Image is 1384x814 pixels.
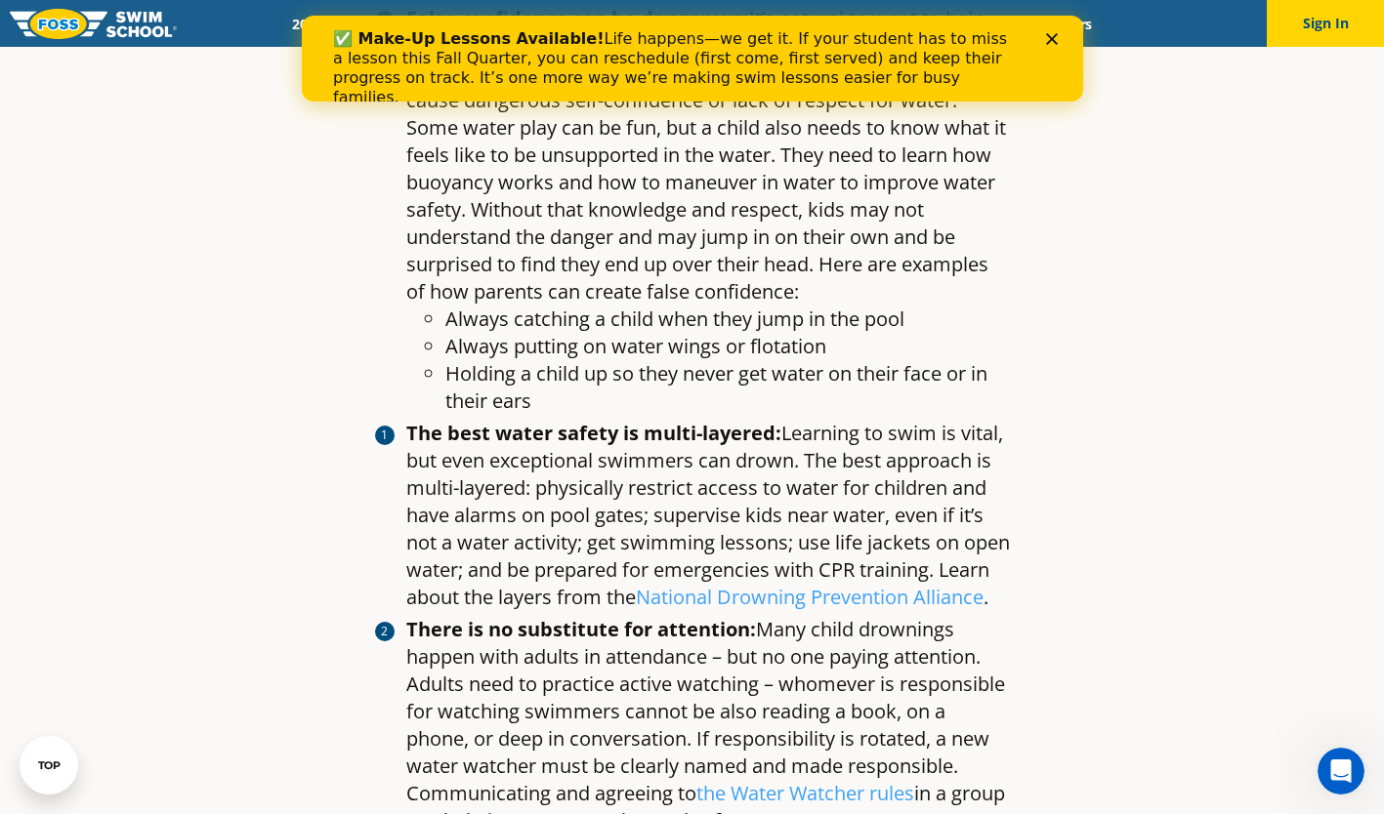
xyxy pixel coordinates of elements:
li: Learning to swim is vital, but even exceptional swimmers can drown. The best approach is multi-la... [406,420,1010,611]
div: TOP [38,759,61,772]
a: Careers [1028,15,1109,33]
li: It’s natural to want to help kids feel confident in water and to protect them from anything scary... [406,5,1010,415]
li: Always putting on water wings or flotation [445,333,1010,360]
li: Holding a child up so they never get water on their face or in their ears [445,360,1010,415]
a: the Water Watcher rules [696,780,914,806]
strong: The best water safety is multi-layered: [406,420,781,446]
a: Swim Path® Program [480,15,650,33]
a: National Drowning Prevention Alliance [636,584,984,610]
iframe: Intercom live chat banner [302,16,1083,102]
b: ✅ Make-Up Lessons Available! [31,14,302,32]
strong: There is no substitute for attention: [406,616,756,642]
a: Swim Like [PERSON_NAME] [760,15,967,33]
iframe: Intercom live chat [1318,748,1364,794]
a: 2025 Calendar [275,15,398,33]
a: Blog [966,15,1028,33]
a: Schools [398,15,480,33]
a: About FOSS [650,15,760,33]
img: FOSS Swim School Logo [10,9,177,39]
div: Life happens—we get it. If your student has to miss a lesson this Fall Quarter, you can reschedul... [31,14,719,92]
div: Close [744,18,764,29]
li: Always catching a child when they jump in the pool [445,305,1010,333]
